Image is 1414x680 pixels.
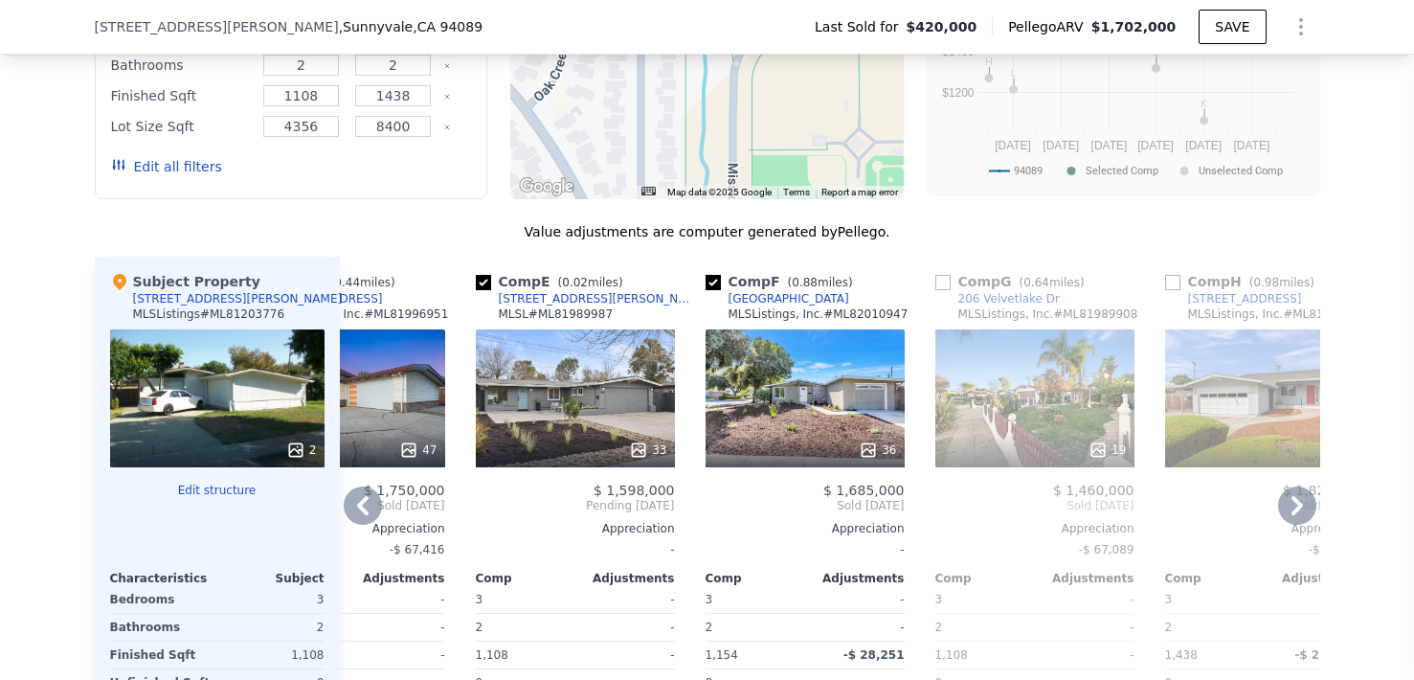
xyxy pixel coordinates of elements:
[780,276,861,289] span: ( miles)
[594,483,675,498] span: $ 1,598,000
[1165,498,1364,513] span: Sold [DATE]
[907,17,977,36] span: $420,000
[958,291,1060,306] div: 206 Velvetlake Dr
[323,276,403,289] span: ( miles)
[399,441,437,460] div: 47
[476,571,575,586] div: Comp
[815,17,907,36] span: Last Sold for
[1318,441,1356,460] div: 29
[550,276,631,289] span: ( miles)
[706,614,801,641] div: 2
[1268,614,1364,641] div: -
[706,521,905,536] div: Appreciation
[729,306,909,322] div: MLSListings, Inc. # ML82010947
[476,291,698,306] a: [STREET_ADDRESS][PERSON_NAME]
[641,187,655,195] button: Keyboard shortcuts
[1309,543,1364,556] span: -$ 30,878
[269,306,449,322] div: MLSListings, Inc. # ML81996951
[110,586,213,613] div: Bedrooms
[349,614,445,641] div: -
[809,586,905,613] div: -
[667,187,772,197] span: Map data ©2025 Google
[1091,19,1177,34] span: $1,702,000
[1199,165,1283,177] text: Unselected Comp
[935,291,1060,306] a: 206 Velvetlake Dr
[95,222,1320,241] div: Value adjustments are computer generated by Pellego .
[515,174,578,199] a: Open this area in Google Maps (opens a new window)
[843,648,905,662] span: -$ 28,251
[1294,648,1363,662] span: -$ 215,796
[859,441,896,460] div: 36
[1165,593,1173,606] span: 3
[1188,291,1302,306] div: [STREET_ADDRESS]
[1137,139,1174,152] text: [DATE]
[221,642,325,669] div: 1,108
[334,276,360,289] span: 0.44
[706,536,905,563] div: -
[579,586,675,613] div: -
[1053,483,1134,498] span: $ 1,460,000
[95,17,339,36] span: [STREET_ADDRESS][PERSON_NAME]
[629,441,666,460] div: 33
[476,614,572,641] div: 2
[110,642,213,669] div: Finished Sqft
[111,113,252,140] div: Lot Size Sqft
[935,593,943,606] span: 3
[110,483,325,498] button: Edit structure
[476,593,483,606] span: 3
[942,45,975,58] text: $1400
[476,498,675,513] span: Pending [DATE]
[935,498,1134,513] span: Sold [DATE]
[1089,441,1126,460] div: 19
[935,521,1134,536] div: Appreciation
[499,291,698,306] div: [STREET_ADDRESS][PERSON_NAME]
[1090,139,1127,152] text: [DATE]
[1039,614,1134,641] div: -
[1188,306,1368,322] div: MLSListings, Inc. # ML81973120
[935,571,1035,586] div: Comp
[1165,571,1265,586] div: Comp
[1035,571,1134,586] div: Adjustments
[111,82,252,109] div: Finished Sqft
[706,291,849,306] a: [GEOGRAPHIC_DATA]
[364,483,445,498] span: $ 1,750,000
[1165,614,1261,641] div: 2
[1165,648,1198,662] span: 1,438
[1283,483,1364,498] span: $ 1,825,000
[1165,272,1322,291] div: Comp H
[575,571,675,586] div: Adjustments
[1282,8,1320,46] button: Show Options
[821,187,898,197] a: Report a map error
[339,17,483,36] span: , Sunnyvale
[390,543,445,556] span: -$ 67,416
[217,571,325,586] div: Subject
[706,648,738,662] span: 1,154
[221,614,325,641] div: 2
[1268,586,1364,613] div: -
[111,157,222,176] button: Edit all filters
[1023,276,1049,289] span: 0.64
[515,174,578,199] img: Google
[995,139,1031,152] text: [DATE]
[1079,543,1134,556] span: -$ 67,089
[246,521,445,536] div: Appreciation
[110,614,213,641] div: Bathrooms
[792,276,818,289] span: 0.88
[133,306,285,322] div: MLSListings # ML81203776
[1201,98,1208,109] text: K
[783,187,810,197] a: Terms
[346,571,445,586] div: Adjustments
[809,614,905,641] div: -
[110,272,260,291] div: Subject Property
[1010,67,1016,79] text: L
[1233,139,1269,152] text: [DATE]
[1165,291,1302,306] a: [STREET_ADDRESS]
[1199,10,1266,44] button: SAVE
[443,93,451,101] button: Clear
[111,52,252,79] div: Bathrooms
[1152,46,1160,57] text: G
[1253,276,1279,289] span: 0.98
[1242,276,1322,289] span: ( miles)
[706,498,905,513] span: Sold [DATE]
[476,272,631,291] div: Comp E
